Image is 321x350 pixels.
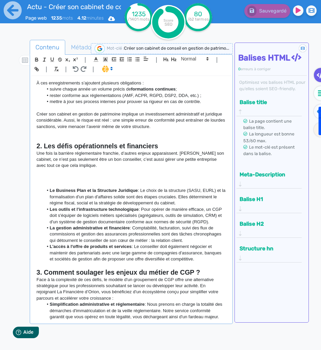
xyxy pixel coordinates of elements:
[238,67,241,71] span: 0
[238,218,301,237] div: Balise H2
[238,194,298,205] button: Balise H1
[92,65,94,74] span: |
[238,243,298,254] button: Structure hn
[238,97,301,116] div: Balise title
[51,15,73,21] span: mots
[65,65,67,74] span: |
[241,67,271,71] span: erreurs à corriger
[128,17,149,22] tspan: /1401 mots
[46,65,47,74] span: |
[95,44,105,53] img: google-serp-logo.png
[66,38,114,56] span: Métadonnées
[50,188,138,193] strong: Le Business Plan et la Structure Juridique
[84,55,86,64] span: |
[36,269,200,276] strong: 3. Comment soulager les enjeux du métier de CGP ?
[30,40,65,55] a: Contenu
[50,302,145,307] strong: Simplification administrative et réglementaire
[43,320,226,345] li: : Nos accords-cadres avec les fournisseurs de logiciels, les compagnies d'assurance et les sociét...
[77,15,87,21] b: 4.12
[244,4,290,18] button: Sauvegardé
[164,18,173,23] tspan: Score
[36,80,226,86] p: À ces enregistrements s’ajoutent plusieurs obligations :
[141,55,151,63] span: Aligment
[43,187,226,206] li: : Le choix de la structure (SASU, EURL) et la formalisation d'un plan d'affaires solide sont des ...
[115,38,141,56] span: HTML
[43,301,226,320] li: : Nous prenons en charge la totalité des démarches d'immatriculation et de la veille réglementair...
[238,169,298,180] button: Meta-Description
[243,119,292,130] span: La page contient une balise title.
[238,53,307,73] h4: Balises HTML
[65,40,114,55] a: Métadonnées
[77,15,104,21] span: minutes
[238,79,307,92] div: Optimisez vos balises HTML pour qu’elles soient SEO-friendly.
[43,93,226,99] li: rester conforme aux réglementations (AMF, ACPR, RGPD, DSP2, DDA, etc.) ;
[51,15,62,21] b: 1235
[36,142,158,150] strong: 2. Les défis opérationnels et financiers
[165,22,172,27] tspan: SEO
[243,145,295,156] span: Le mot-clé est présent dans la balise.
[43,225,226,244] li: : Comptabilité, facturation, suivi des flux de commissions et gestion des assurances professionne...
[238,97,298,108] button: Balise title
[238,243,301,262] div: Structure hn
[25,15,47,21] span: Page web
[36,277,226,302] p: Face à la complexité de ces défis, le modèle d'un groupement de CGP offre une alternative stratég...
[107,46,124,51] span: Mot-clé :
[188,17,209,22] tspan: /62 termes
[243,131,295,143] span: La longueur est bonne 53/60 max.
[43,86,226,92] li: suivre chaque année un volume précis de ;
[194,10,202,18] tspan: 80
[114,40,142,55] a: HTML
[131,86,176,92] strong: formations continues
[124,46,229,51] span: Créer son cabinet de conseil en gestion de patrimo...
[99,65,115,73] span: I.Assistant
[50,244,131,249] strong: L'accès à l'offre de produits et services
[50,225,130,230] strong: La gestion administrative et financière
[216,55,218,64] span: |
[43,244,226,262] li: : Le conseiller doit également négocier et maintenir des partenariats avec une large gamme de com...
[238,169,301,188] div: Meta-Description
[25,1,122,12] input: title
[156,55,157,64] span: |
[50,321,167,326] strong: Optimisation des coûts et mutualisation des ressources
[50,207,139,212] strong: Les outils et l'infrastructure technologique
[30,38,65,56] span: Contenu
[36,111,226,130] p: Créer son cabinet en gestion de patrimoine implique un investissement administratif et juridique ...
[43,99,226,105] li: mettre à jour ses process internes pour prouver sa rigueur en cas de contrôle.
[132,10,146,18] tspan: 1235
[259,8,287,14] span: Sauvegardé
[238,194,301,213] div: Balise H1
[238,218,298,229] button: Balise H2
[36,150,226,169] p: Une fois la barrière réglementaire franchie, d’autres enjeux apparaissent. [PERSON_NAME] son cabi...
[43,206,226,225] li: : Pour opérer de manière efficace, un CGP doit s'équiper de logiciels métiers spécialisés (agréga...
